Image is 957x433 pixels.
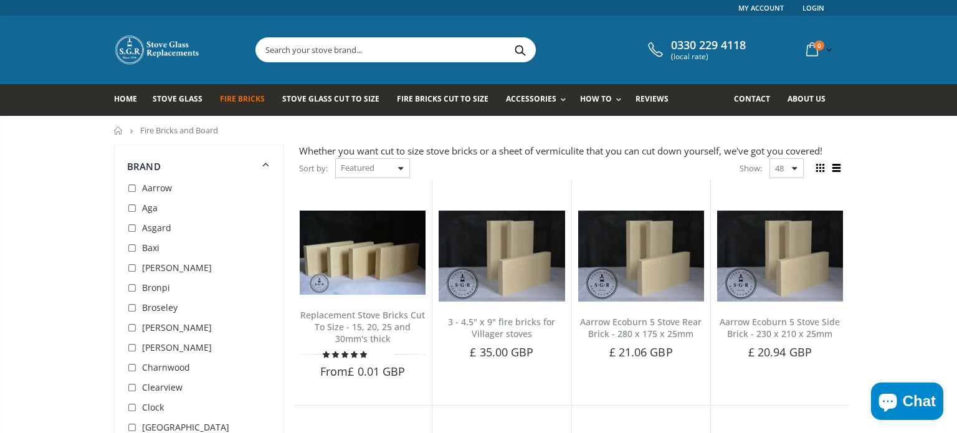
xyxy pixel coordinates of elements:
inbox-online-store-chat: Shopify online store chat [867,383,947,423]
span: From [320,364,405,379]
a: Contact [734,84,779,116]
a: 3 - 4.5" x 9" fire bricks for Villager stoves [448,316,555,340]
a: Replacement Stove Bricks Cut To Size - 15, 20, 25 and 30mm's thick [300,309,425,345]
span: [PERSON_NAME] [142,321,212,333]
span: £ 0.01 GBP [348,364,405,379]
span: How To [580,93,612,104]
a: Home [114,126,123,135]
span: Brand [127,160,161,173]
span: £ 35.00 GBP [470,345,533,359]
span: 0 [814,40,824,50]
input: Search your stove brand... [256,38,675,62]
span: [PERSON_NAME] [142,341,212,353]
span: Broseley [142,302,178,313]
span: Fire Bricks and Board [140,125,218,136]
a: Home [114,84,146,116]
img: 3 - 4.5" x 9" fire bricks for Villager stoves [439,211,564,302]
span: (local rate) [671,52,746,61]
span: £ 21.06 GBP [609,345,673,359]
a: Fire Bricks Cut To Size [397,84,498,116]
a: Stove Glass Cut To Size [282,84,388,116]
a: About us [788,84,835,116]
img: Aarrow Ecoburn 5 Stove Side Brick [717,211,843,302]
span: Bronpi [142,282,170,293]
a: Stove Glass [153,84,212,116]
a: Reviews [636,84,678,116]
span: Stove Glass [153,93,202,104]
a: 0330 229 4118 (local rate) [645,39,746,61]
span: 0330 229 4118 [671,39,746,52]
a: How To [580,84,627,116]
a: Aarrow Ecoburn 5 Stove Rear Brick - 280 x 175 x 25mm [580,316,702,340]
span: Fire Bricks Cut To Size [397,93,488,104]
span: Clock [142,401,164,413]
button: Search [506,38,534,62]
span: [PERSON_NAME] [142,262,212,274]
span: About us [788,93,826,104]
img: Stove Glass Replacement [114,34,201,65]
span: Contact [734,93,770,104]
a: 0 [801,37,835,62]
span: Accessories [506,93,556,104]
span: Home [114,93,137,104]
span: Asgard [142,222,171,234]
span: Grid view [813,161,827,175]
span: Stove Glass Cut To Size [282,93,379,104]
span: Baxi [142,242,159,254]
span: [GEOGRAPHIC_DATA] [142,421,229,433]
a: Accessories [506,84,572,116]
a: Fire Bricks [220,84,274,116]
img: Replacement Stove Bricks Cut To Size - 15, 20, 25 and 30mm's thick [300,211,426,295]
span: Aarrow [142,182,172,194]
span: List view [829,161,843,175]
span: £ 20.94 GBP [748,345,812,359]
span: Show: [740,158,762,178]
span: Charnwood [142,361,190,373]
span: Fire Bricks [220,93,265,104]
img: Aarrow Ecoburn 5 Stove Rear Brick [578,211,704,302]
a: Aarrow Ecoburn 5 Stove Side Brick - 230 x 210 x 25mm [720,316,840,340]
span: Aga [142,202,158,214]
span: Clearview [142,381,183,393]
span: 4.78 stars [323,350,369,359]
div: Whether you want cut to size stove bricks or a sheet of vermiculite that you can cut down yoursel... [299,145,843,158]
span: Sort by: [299,158,328,179]
span: Reviews [636,93,669,104]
